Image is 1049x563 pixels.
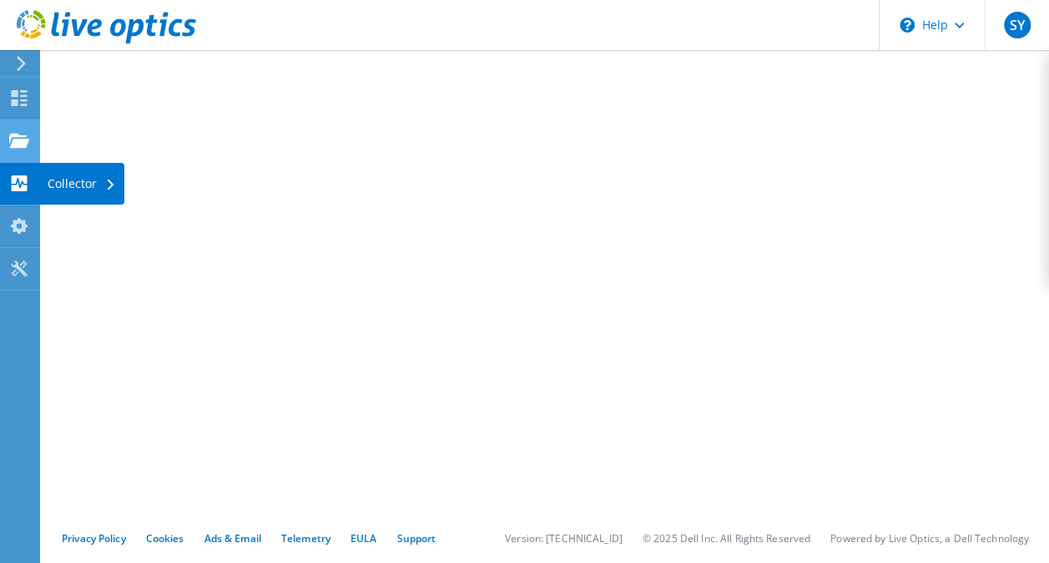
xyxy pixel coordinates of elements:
a: Ads & Email [204,531,261,545]
div: Collector [39,163,124,205]
li: Version: [TECHNICAL_ID] [505,531,623,545]
span: SY [1004,12,1031,38]
a: EULA [351,531,376,545]
a: Privacy Policy [62,531,126,545]
li: © 2025 Dell Inc. All Rights Reserved [643,531,810,545]
a: Support [396,531,436,545]
a: Telemetry [281,531,330,545]
li: Powered by Live Optics, a Dell Technology [830,531,1029,545]
a: Cookies [146,531,184,545]
svg: \n [900,18,915,33]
